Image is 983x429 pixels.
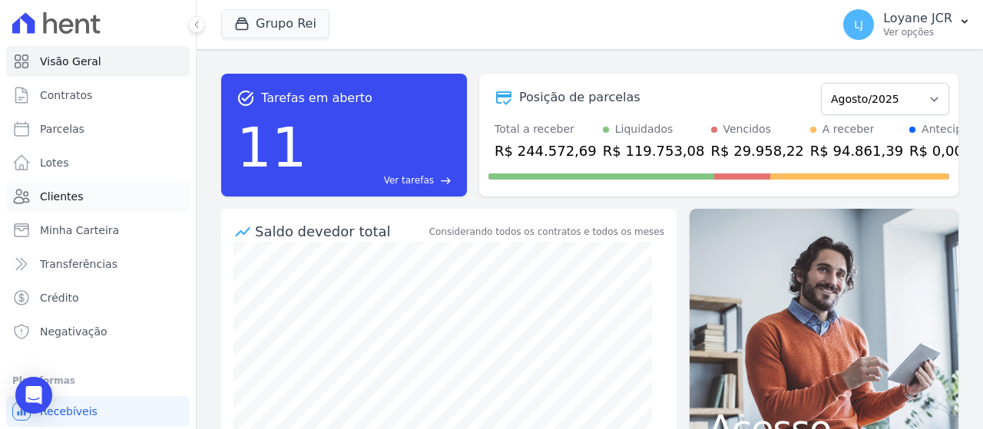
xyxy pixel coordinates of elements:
[384,173,434,187] span: Ver tarefas
[15,377,52,414] div: Open Intercom Messenger
[6,181,190,212] a: Clientes
[6,316,190,347] a: Negativação
[6,396,190,427] a: Recebíveis
[495,140,597,161] div: R$ 244.572,69
[6,80,190,111] a: Contratos
[12,371,184,390] div: Plataformas
[6,215,190,246] a: Minha Carteira
[40,189,83,204] span: Clientes
[6,46,190,77] a: Visão Geral
[40,223,119,238] span: Minha Carteira
[922,121,982,137] div: Antecipado
[261,89,372,107] span: Tarefas em aberto
[221,9,329,38] button: Grupo Rei
[40,290,79,305] span: Crédito
[831,3,983,46] button: LJ Loyane JCR Ver opções
[723,121,771,137] div: Vencidos
[6,249,190,279] a: Transferências
[711,140,804,161] div: R$ 29.958,22
[237,107,307,187] div: 11
[40,256,117,272] span: Transferências
[810,140,903,161] div: R$ 94.861,39
[40,155,69,170] span: Lotes
[909,140,982,161] div: R$ 0,00
[6,114,190,144] a: Parcelas
[883,26,952,38] p: Ver opções
[854,19,863,30] span: LJ
[822,121,875,137] div: A receber
[6,282,190,313] a: Crédito
[40,121,84,137] span: Parcelas
[429,225,664,239] div: Considerando todos os contratos e todos os meses
[237,89,255,107] span: task_alt
[40,324,108,339] span: Negativação
[615,121,674,137] div: Liquidados
[40,87,92,103] span: Contratos
[6,147,190,178] a: Lotes
[313,173,452,187] a: Ver tarefas east
[40,54,101,69] span: Visão Geral
[883,11,952,26] p: Loyane JCR
[519,88,640,107] div: Posição de parcelas
[603,140,705,161] div: R$ 119.753,08
[40,404,98,419] span: Recebíveis
[440,175,452,186] span: east
[495,121,597,137] div: Total a receber
[255,221,426,242] div: Saldo devedor total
